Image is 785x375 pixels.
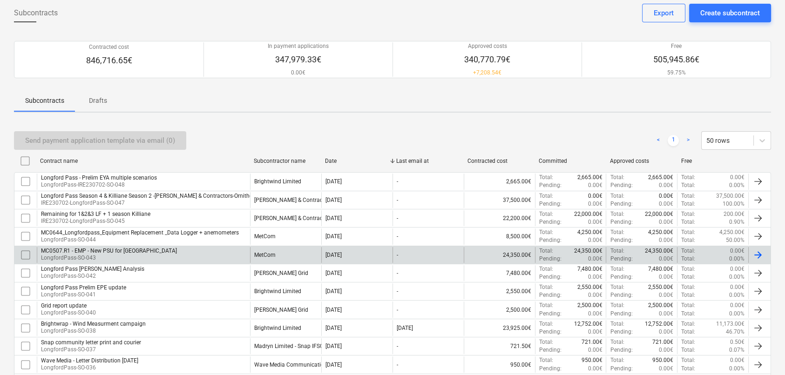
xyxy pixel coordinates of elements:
p: 950.00€ [581,356,602,364]
div: - [397,178,398,185]
p: Total : [610,210,624,218]
div: Create subcontract [700,7,760,19]
p: Pending : [610,255,632,263]
a: Next page [683,135,694,146]
p: 950.00€ [652,356,673,364]
p: 0.00€ [730,174,744,181]
p: Total : [681,346,695,354]
p: Total : [610,338,624,346]
div: 2,550.00€ [464,283,535,299]
p: 0.00€ [659,218,673,226]
div: - [397,215,398,221]
p: 22,000.00€ [645,210,673,218]
p: 100.00% [723,200,744,208]
p: 0.00€ [588,200,602,208]
p: 24,350.00€ [645,247,673,255]
p: 0.00€ [659,181,673,189]
a: Previous page [653,135,664,146]
p: 721.00€ [581,338,602,346]
p: Total : [539,247,553,255]
div: Date [325,158,389,164]
p: Total : [610,356,624,364]
p: 0.00€ [588,218,602,226]
p: 0.00€ [588,236,602,244]
p: 4,250.00€ [648,228,673,236]
p: 0.00€ [730,356,744,364]
div: Export [654,7,674,19]
div: Brightwind Limited [254,178,301,185]
p: Total : [681,273,695,281]
p: Total : [681,265,695,273]
div: - [397,288,398,295]
p: Pending : [539,255,562,263]
p: 0.00% [729,255,744,263]
div: 24,350.00€ [464,247,535,263]
div: - [397,343,398,349]
p: Pending : [610,200,632,208]
div: Committed [539,158,602,164]
p: Pending : [610,310,632,318]
p: 46.70% [726,328,744,336]
div: - [397,307,398,313]
p: Free [653,42,699,50]
div: 7,480.00€ [464,265,535,281]
p: Contracted cost [86,43,132,51]
p: LongfordPass-SO-043 [41,254,177,262]
p: 0.00% [729,291,744,299]
p: Total : [539,192,553,200]
div: [DATE] [325,362,342,368]
div: - [397,197,398,203]
p: 50.00% [726,236,744,244]
p: Total : [681,174,695,181]
div: Contracted cost [467,158,531,164]
p: Pending : [610,365,632,373]
p: Pending : [539,181,562,189]
div: MC0644_Longfordpass_Equipment Replacement _Data Logger + anemometers [41,229,239,236]
p: 846,716.65€ [86,55,132,66]
p: 2,500.00€ [648,301,673,309]
button: Create subcontract [689,4,771,22]
p: Total : [681,210,695,218]
p: 22,000.00€ [574,210,602,218]
div: Grid report update [41,302,96,309]
div: Longford Pass Prelim EPE update [41,284,126,291]
p: LongfordPass-SO-040 [41,309,96,317]
p: 0.00€ [588,365,602,373]
iframe: Chat Widget [738,330,785,375]
p: 505,945.86€ [653,54,699,65]
div: Madryn Limited - Snap IFSC [254,343,324,349]
p: Pending : [539,328,562,336]
p: Total : [610,192,624,200]
p: 0.50€ [730,338,744,346]
div: Brightwrap - Wind Measurment campaign [41,321,146,327]
p: Pending : [539,273,562,281]
p: 0.00€ [588,181,602,189]
div: 950.00€ [464,356,535,372]
p: Pending : [610,346,632,354]
p: Total : [681,200,695,208]
p: Pending : [610,273,632,281]
p: 59.75% [653,69,699,77]
p: Total : [681,301,695,309]
p: Total : [681,247,695,255]
span: Subcontracts [14,7,58,19]
div: Longford Pass [PERSON_NAME] Analysis [41,266,144,272]
p: 0.00€ [730,283,744,291]
p: 0.00€ [588,192,602,200]
p: 0.00€ [588,328,602,336]
p: 721.00€ [652,338,673,346]
p: 2,500.00€ [577,301,602,309]
p: Pending : [539,236,562,244]
div: Wave Media Communications Ltd [254,362,339,368]
div: Approved costs [610,158,674,164]
p: Pending : [610,181,632,189]
p: 0.00€ [588,310,602,318]
p: Total : [681,181,695,189]
p: Total : [681,192,695,200]
div: Last email at [396,158,460,164]
p: Pending : [539,218,562,226]
p: 12,752.00€ [645,320,673,328]
p: 0.00€ [588,273,602,281]
p: Total : [681,320,695,328]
